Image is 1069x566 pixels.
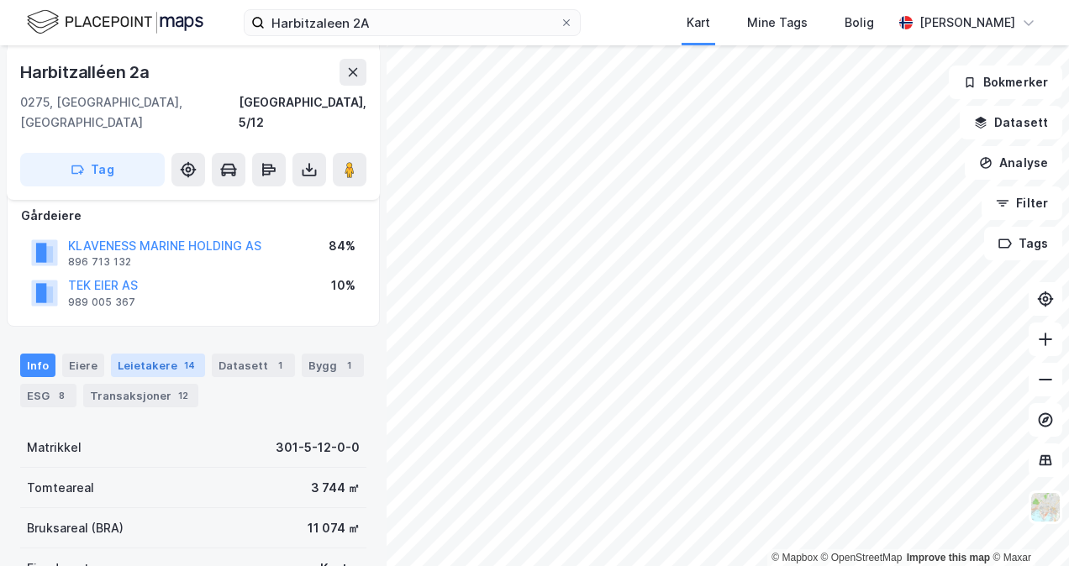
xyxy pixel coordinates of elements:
[771,552,818,563] a: Mapbox
[20,59,153,86] div: Harbitzalléen 2a
[329,236,355,256] div: 84%
[53,387,70,404] div: 8
[271,357,288,374] div: 1
[20,153,165,186] button: Tag
[949,66,1062,99] button: Bokmerker
[20,354,55,377] div: Info
[821,552,903,563] a: OpenStreetMap
[68,296,135,309] div: 989 005 367
[331,275,355,296] div: 10%
[845,13,874,33] div: Bolig
[907,552,990,563] a: Improve this map
[62,354,104,377] div: Eiere
[302,354,364,377] div: Bygg
[20,384,76,407] div: ESG
[27,8,203,37] img: logo.f888ab2527a4732fd821a326f86c7f29.svg
[20,92,239,133] div: 0275, [GEOGRAPHIC_DATA], [GEOGRAPHIC_DATA]
[984,227,1062,260] button: Tags
[265,10,560,35] input: Søk på adresse, matrikkel, gårdeiere, leietakere eller personer
[985,485,1069,566] iframe: Chat Widget
[960,106,1062,139] button: Datasett
[340,357,357,374] div: 1
[965,146,1062,180] button: Analyse
[308,518,360,538] div: 11 074 ㎡
[747,13,808,33] div: Mine Tags
[239,92,366,133] div: [GEOGRAPHIC_DATA], 5/12
[111,354,205,377] div: Leietakere
[68,255,131,269] div: 896 713 132
[985,485,1069,566] div: Kontrollprogram for chat
[27,518,124,538] div: Bruksareal (BRA)
[21,206,366,226] div: Gårdeiere
[27,478,94,498] div: Tomteareal
[919,13,1015,33] div: [PERSON_NAME]
[311,478,360,498] div: 3 744 ㎡
[276,438,360,458] div: 301-5-12-0-0
[212,354,295,377] div: Datasett
[83,384,198,407] div: Transaksjoner
[181,357,198,374] div: 14
[687,13,710,33] div: Kart
[27,438,82,458] div: Matrikkel
[175,387,192,404] div: 12
[982,186,1062,220] button: Filter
